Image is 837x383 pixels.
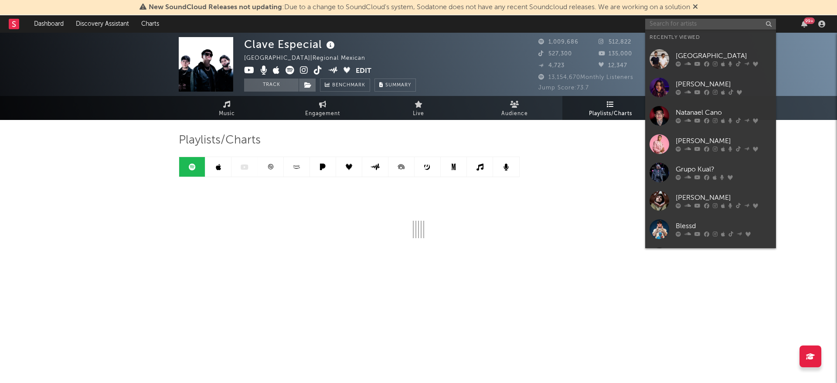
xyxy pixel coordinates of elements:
button: Summary [374,79,416,92]
div: [PERSON_NAME] [676,193,772,203]
a: [PERSON_NAME] [645,73,776,102]
div: Grupo Kual? [676,164,772,175]
span: 135,000 [599,51,632,57]
span: Engagement [305,109,340,119]
span: Playlists/Charts [179,135,261,146]
a: Benchmark [320,79,370,92]
a: Discovery Assistant [70,15,135,33]
a: Dashboard [28,15,70,33]
div: 99 + [804,17,815,24]
a: Grupo Kual? [645,158,776,187]
a: Zizzy [645,243,776,272]
span: Jump Score: 73.7 [538,85,589,91]
div: Natanael Cano [676,108,772,118]
button: Track [244,79,299,92]
a: Audience [466,96,562,120]
span: Benchmark [332,80,365,91]
span: 4,723 [538,63,565,68]
span: Playlists/Charts [589,109,632,119]
span: Live [413,109,424,119]
span: Music [219,109,235,119]
a: Blessd [645,215,776,243]
span: 527,300 [538,51,572,57]
a: Charts [135,15,165,33]
input: Search for artists [645,19,776,30]
div: Blessd [676,221,772,232]
a: Engagement [275,96,371,120]
div: [GEOGRAPHIC_DATA] | Regional Mexican [244,53,375,64]
span: New SoundCloud Releases not updating [149,4,282,11]
div: [PERSON_NAME] [676,136,772,147]
a: [GEOGRAPHIC_DATA] [645,45,776,73]
div: [PERSON_NAME] [676,79,772,90]
a: [PERSON_NAME] [645,130,776,158]
a: [PERSON_NAME] [645,187,776,215]
span: Audience [501,109,528,119]
a: Natanael Cano [645,102,776,130]
a: Live [371,96,466,120]
span: Summary [385,83,411,88]
div: Clave Especial [244,37,337,51]
span: 13,154,670 Monthly Listeners [538,75,633,80]
button: Edit [356,66,371,77]
span: 12,347 [599,63,627,68]
span: 1,009,686 [538,39,578,45]
div: [GEOGRAPHIC_DATA] [676,51,772,62]
div: Recently Viewed [650,32,772,43]
span: : Due to a change to SoundCloud's system, Sodatone does not have any recent Soundcloud releases. ... [149,4,690,11]
a: Playlists/Charts [562,96,658,120]
span: Dismiss [693,4,698,11]
span: 512,822 [599,39,631,45]
button: 99+ [801,21,807,27]
a: Music [179,96,275,120]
